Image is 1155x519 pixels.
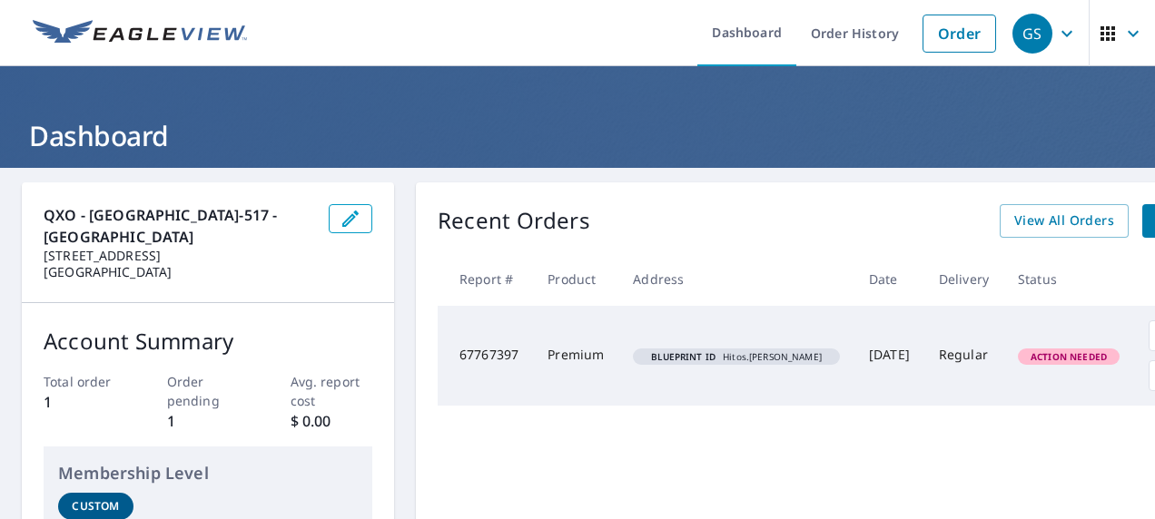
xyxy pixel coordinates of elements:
th: Delivery [924,252,1003,306]
p: QXO - [GEOGRAPHIC_DATA]-517 - [GEOGRAPHIC_DATA] [44,204,314,248]
p: [GEOGRAPHIC_DATA] [44,264,314,280]
span: View All Orders [1014,210,1114,232]
th: Product [533,252,618,306]
p: 1 [44,391,126,413]
th: Status [1003,252,1134,306]
img: EV Logo [33,20,247,47]
a: Order [923,15,996,53]
p: Recent Orders [438,204,590,238]
p: Order pending [167,372,250,410]
p: [STREET_ADDRESS] [44,248,314,264]
td: [DATE] [854,306,924,406]
p: Account Summary [44,325,372,357]
td: Regular [924,306,1003,406]
td: Premium [533,306,618,406]
p: Total order [44,372,126,391]
p: Custom [72,498,119,514]
div: GS [1012,14,1052,54]
th: Report # [438,252,533,306]
em: Blueprint ID [651,352,716,361]
th: Date [854,252,924,306]
p: Membership Level [58,461,358,485]
span: Action Needed [1020,350,1118,363]
span: Hitos.[PERSON_NAME] [640,352,833,361]
p: Avg. report cost [291,372,373,410]
p: 1 [167,410,250,432]
td: 67767397 [438,306,533,406]
th: Address [618,252,854,306]
p: $ 0.00 [291,410,373,432]
a: View All Orders [1000,204,1129,238]
h1: Dashboard [22,117,1133,154]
